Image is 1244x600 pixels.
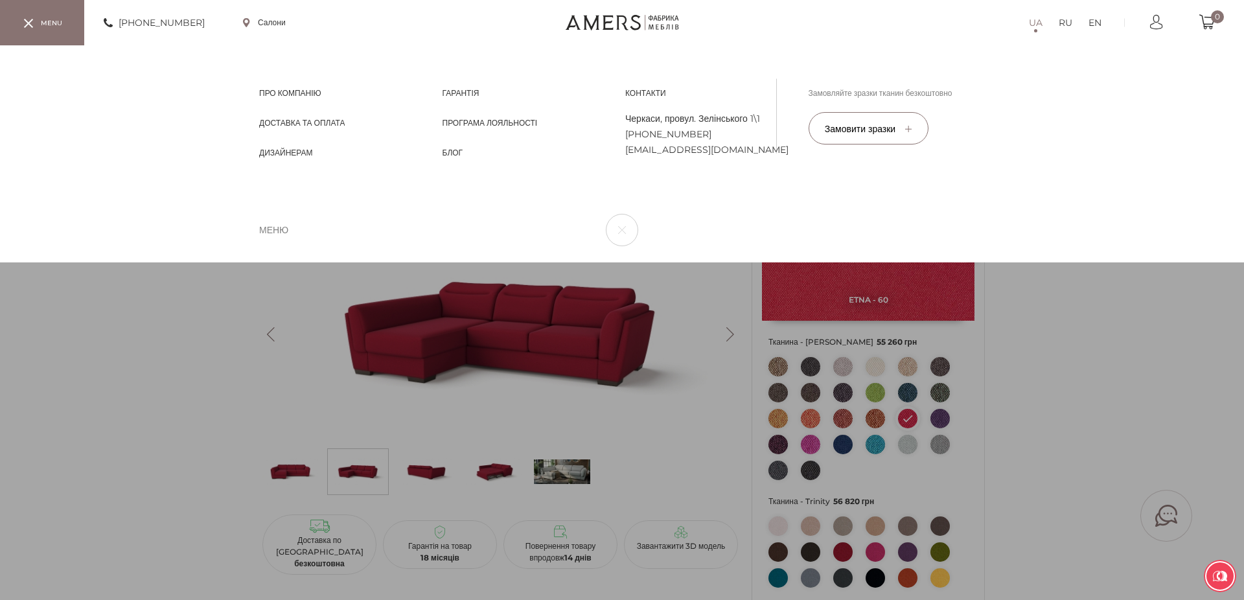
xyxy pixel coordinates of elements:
span: Блог [443,147,463,159]
a: RU [1059,15,1072,30]
a: [EMAIL_ADDRESS][DOMAIN_NAME] [625,142,802,157]
span: Програма лояльності [443,117,538,129]
button: Замовити зразки [809,112,928,144]
a: Блог [443,147,463,157]
a: EN [1088,15,1101,30]
a: Про компанію [259,87,321,98]
a: Черкаси, провул. Зелінського 1\1 [625,111,802,126]
span: Контакти [625,87,666,99]
a: Дизайнерам [259,147,313,157]
a: Контакти [625,87,666,98]
span: Замовити зразки [825,123,912,135]
a: UA [1029,15,1042,30]
a: Гарантія [443,87,479,98]
span: Дизайнерам [259,147,313,159]
span: Гарантія [443,87,479,99]
a: Доставка та Оплата [259,117,345,128]
span: Про компанію [259,87,321,99]
a: [PHONE_NUMBER] [104,15,205,30]
a: Програма лояльності [443,117,538,128]
a: Салони [243,17,286,29]
p: Замовляйте зразки тканин безкоштовно [809,87,985,99]
a: [PHONE_NUMBER] [625,126,802,142]
span: меню [259,222,288,238]
span: Доставка та Оплата [259,117,345,129]
span: 0 [1211,10,1224,23]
